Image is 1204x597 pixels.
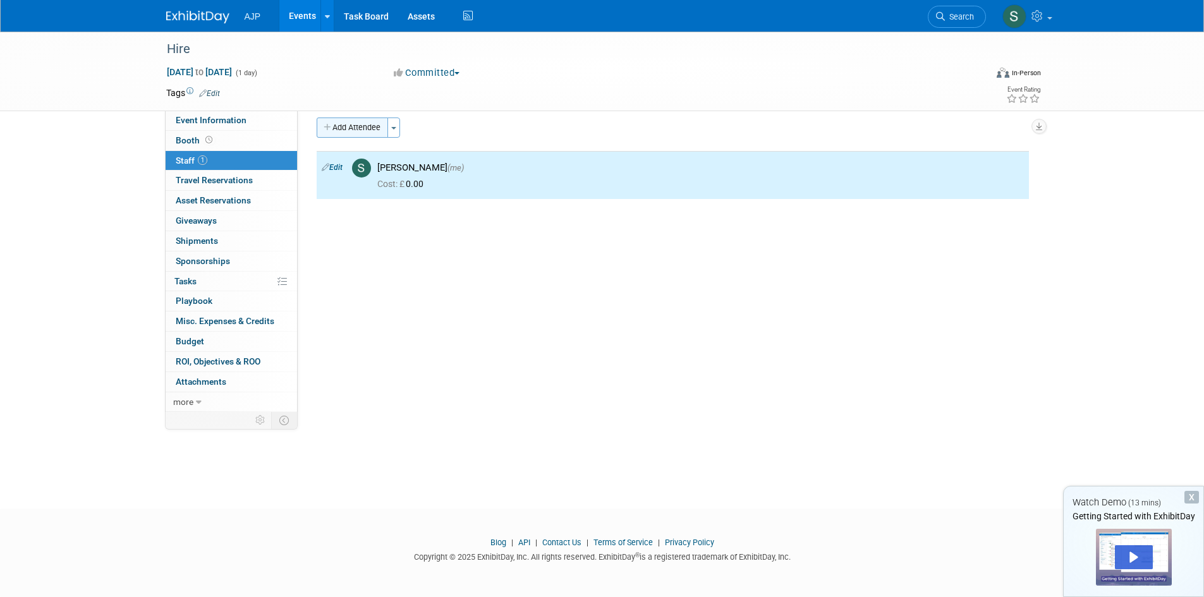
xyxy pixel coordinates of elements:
td: Personalize Event Tab Strip [250,412,272,428]
div: Dismiss [1184,491,1199,504]
a: Asset Reservations [166,191,297,210]
div: Event Format [911,66,1042,85]
span: | [532,538,540,547]
a: ROI, Objectives & ROO [166,352,297,371]
span: | [583,538,592,547]
span: Shipments [176,236,218,246]
span: Event Information [176,115,246,125]
a: Tasks [166,272,297,291]
a: Playbook [166,291,297,311]
span: 1 [198,155,207,165]
img: S.jpg [352,159,371,178]
span: Budget [176,336,204,346]
a: Misc. Expenses & Credits [166,311,297,331]
span: | [508,538,516,547]
span: to [193,67,205,77]
div: Watch Demo [1064,496,1203,509]
button: Add Attendee [317,118,388,138]
a: Staff1 [166,151,297,171]
a: Event Information [166,111,297,130]
a: Edit [199,89,220,98]
a: Privacy Policy [665,538,714,547]
a: Shipments [166,231,297,251]
a: API [518,538,530,547]
span: Giveaways [176,215,217,226]
div: Getting Started with ExhibitDay [1064,510,1203,522]
span: more [173,397,193,407]
span: (13 mins) [1128,498,1161,507]
span: 0.00 [377,179,429,189]
a: more [166,392,297,412]
div: Event Rating [1006,87,1040,93]
span: Sponsorships [176,256,230,266]
span: Search [945,12,974,21]
a: Attachments [166,372,297,392]
span: AJP [245,11,261,21]
span: [DATE] [DATE] [166,66,233,78]
span: Booth not reserved yet [203,135,215,145]
span: (1 day) [234,69,257,77]
span: Asset Reservations [176,195,251,205]
a: Giveaways [166,211,297,231]
span: Booth [176,135,215,145]
div: Play [1115,545,1153,569]
span: Travel Reservations [176,175,253,185]
a: Budget [166,332,297,351]
td: Toggle Event Tabs [271,412,297,428]
div: Hire [162,38,967,61]
sup: ® [635,552,640,558]
button: Committed [389,66,465,80]
td: Tags [166,87,220,99]
a: Booth [166,131,297,150]
a: Terms of Service [593,538,653,547]
div: In-Person [1011,68,1041,78]
span: Attachments [176,377,226,387]
img: Format-Inperson.png [997,68,1009,78]
span: Staff [176,155,207,166]
img: Sharon Williamson [1002,4,1026,28]
img: ExhibitDay [166,11,229,23]
a: Travel Reservations [166,171,297,190]
span: Misc. Expenses & Credits [176,316,274,326]
a: Contact Us [542,538,581,547]
div: [PERSON_NAME] [377,162,1024,174]
span: Playbook [176,296,212,306]
a: Sponsorships [166,251,297,271]
a: Blog [490,538,506,547]
span: Tasks [174,276,197,286]
span: | [655,538,663,547]
span: Cost: £ [377,179,406,189]
span: (me) [447,163,464,172]
a: Search [928,6,986,28]
a: Edit [322,163,343,172]
span: ROI, Objectives & ROO [176,356,260,366]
